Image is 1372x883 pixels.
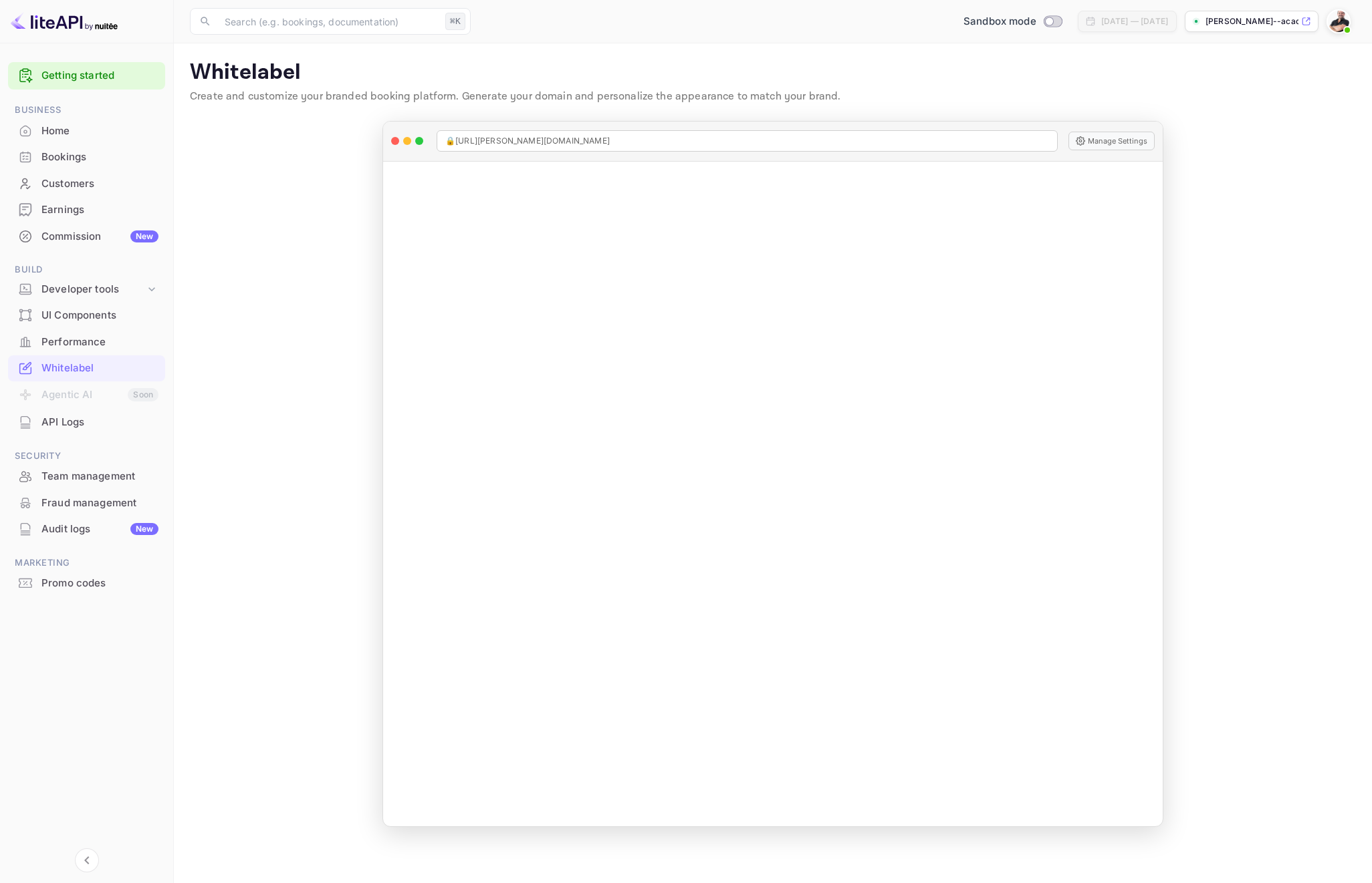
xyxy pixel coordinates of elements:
div: Team management [8,464,165,490]
a: Earnings [8,197,165,222]
div: Customers [41,176,158,192]
div: ⌘K [445,13,465,30]
div: Getting started [8,62,165,90]
a: Team management [8,464,165,488]
button: Collapse navigation [75,848,99,872]
span: Business [8,103,165,118]
div: Fraud management [8,490,165,516]
a: CommissionNew [8,224,165,248]
a: Home [8,118,165,143]
a: Bookings [8,144,165,169]
div: API Logs [41,415,158,430]
div: Developer tools [41,282,145,297]
a: API Logs [8,409,165,434]
div: New [130,523,158,535]
input: Search (e.g. bookings, documentation) [217,8,440,35]
div: API Logs [8,409,165,435]
div: Performance [8,329,165,355]
div: UI Components [8,303,165,329]
div: [DATE] — [DATE] [1101,15,1168,27]
div: Fraud management [41,496,158,511]
div: Team management [41,469,158,484]
div: Customers [8,171,165,197]
div: Switch to Production mode [958,14,1067,29]
div: New [130,230,158,242]
div: Whitelabel [8,355,165,381]
a: UI Components [8,303,165,327]
div: Earnings [8,197,165,223]
div: Audit logs [41,522,158,537]
span: Sandbox mode [963,14,1036,29]
span: Marketing [8,556,165,570]
span: 🔒 [URL][PERSON_NAME][DOMAIN_NAME] [445,135,610,147]
p: Whitelabel [190,59,1356,86]
div: Bookings [41,150,158,165]
div: Commission [41,229,158,244]
div: Developer tools [8,278,165,301]
div: Promo codes [8,570,165,596]
div: Home [41,124,158,139]
a: Performance [8,329,165,354]
div: Audit logsNew [8,516,165,542]
div: Home [8,118,165,144]
a: Getting started [41,68,158,83]
a: Fraud management [8,490,165,515]
p: [PERSON_NAME]--academ... [1206,15,1298,27]
p: Create and customize your branded booking platform. Generate your domain and personalize the appe... [190,89,1356,105]
img: Manuel Montiel (Academia.Marketing) [1328,11,1349,32]
img: LiteAPI logo [11,11,118,32]
div: Promo codes [41,576,158,591]
div: CommissionNew [8,224,165,250]
button: Manage Settings [1068,132,1155,150]
div: UI Components [41,308,158,323]
span: Security [8,449,165,464]
div: Whitelabel [41,361,158,376]
a: Audit logsNew [8,516,165,541]
a: Promo codes [8,570,165,595]
a: Whitelabel [8,355,165,380]
div: Bookings [8,144,165,170]
div: Earnings [41,202,158,218]
div: Performance [41,335,158,350]
span: Build [8,262,165,277]
a: Customers [8,171,165,196]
